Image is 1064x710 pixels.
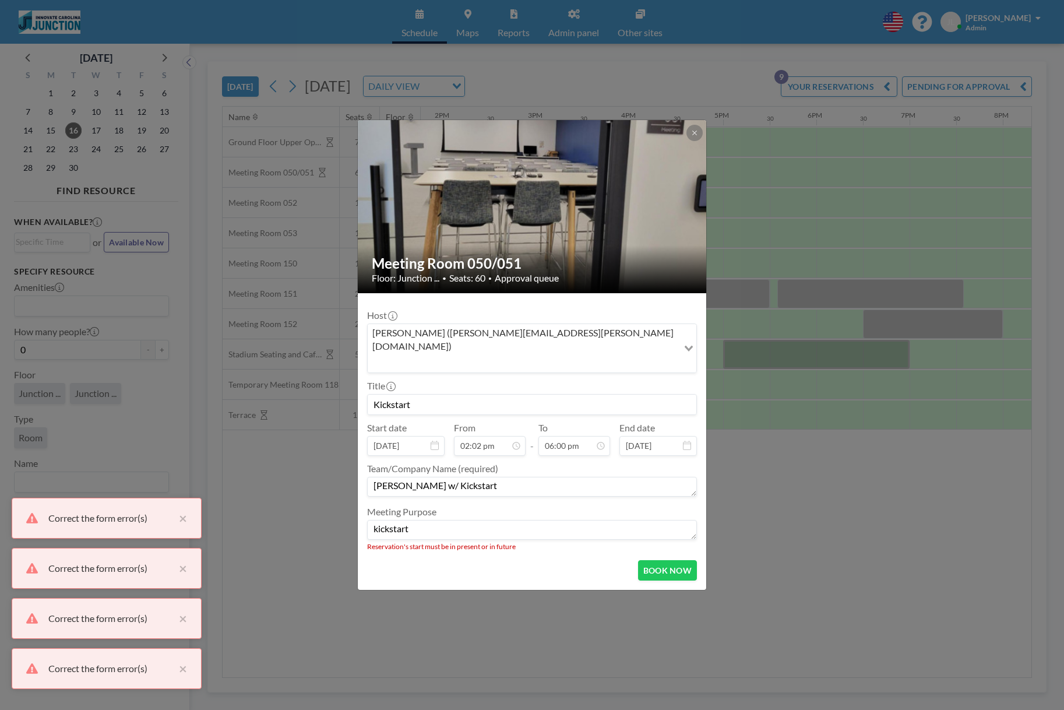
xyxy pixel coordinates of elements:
div: Correct the form error(s) [48,662,173,676]
li: Reservation's start must be in present or in future [367,542,697,551]
label: Start date [367,422,407,434]
label: Meeting Purpose [367,506,436,518]
span: Approval queue [495,272,559,284]
input: Search for option [369,355,677,370]
span: • [442,274,446,283]
span: [PERSON_NAME] ([PERSON_NAME][EMAIL_ADDRESS][PERSON_NAME][DOMAIN_NAME]) [370,326,676,353]
div: Correct the form error(s) [48,561,173,575]
label: From [454,422,475,434]
input: Julia's reservation [368,395,696,414]
label: End date [619,422,655,434]
button: close [173,662,187,676]
label: To [538,422,548,434]
label: Host [367,310,396,321]
button: BOOK NOW [638,560,697,581]
span: - [530,426,534,452]
label: Team/Company Name (required) [367,463,498,474]
div: Search for option [368,324,696,372]
h2: Meeting Room 050/051 [372,255,693,272]
button: close [173,511,187,525]
div: Correct the form error(s) [48,511,173,525]
span: • [488,275,492,282]
div: Correct the form error(s) [48,611,173,625]
button: close [173,611,187,625]
button: close [173,561,187,575]
label: Title [367,380,394,392]
span: Floor: Junction ... [372,272,439,284]
img: 537.jpg [358,119,707,294]
span: Seats: 60 [449,272,485,284]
